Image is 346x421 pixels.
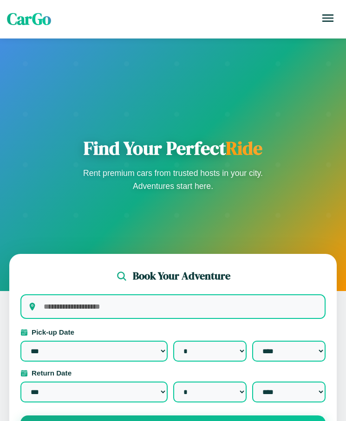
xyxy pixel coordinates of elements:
h2: Book Your Adventure [133,269,230,283]
p: Rent premium cars from trusted hosts in your city. Adventures start here. [80,167,266,193]
span: Ride [226,136,262,161]
label: Return Date [20,369,326,377]
label: Pick-up Date [20,328,326,336]
span: CarGo [7,8,51,30]
h1: Find Your Perfect [80,137,266,159]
